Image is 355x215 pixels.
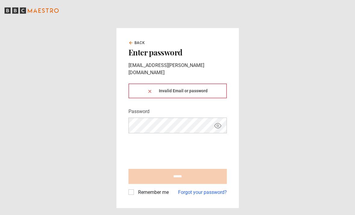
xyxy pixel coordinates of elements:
[5,6,59,15] svg: BBC Maestro
[136,189,169,196] label: Remember me
[213,120,223,131] button: Show password
[178,189,227,196] a: Forgot your password?
[128,62,227,76] p: [EMAIL_ADDRESS][PERSON_NAME][DOMAIN_NAME]
[128,40,145,46] a: Back
[128,138,220,162] iframe: reCAPTCHA
[134,40,145,46] span: Back
[128,108,150,115] label: Password
[128,48,227,57] h2: Enter password
[128,84,227,98] div: Invalid Email or password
